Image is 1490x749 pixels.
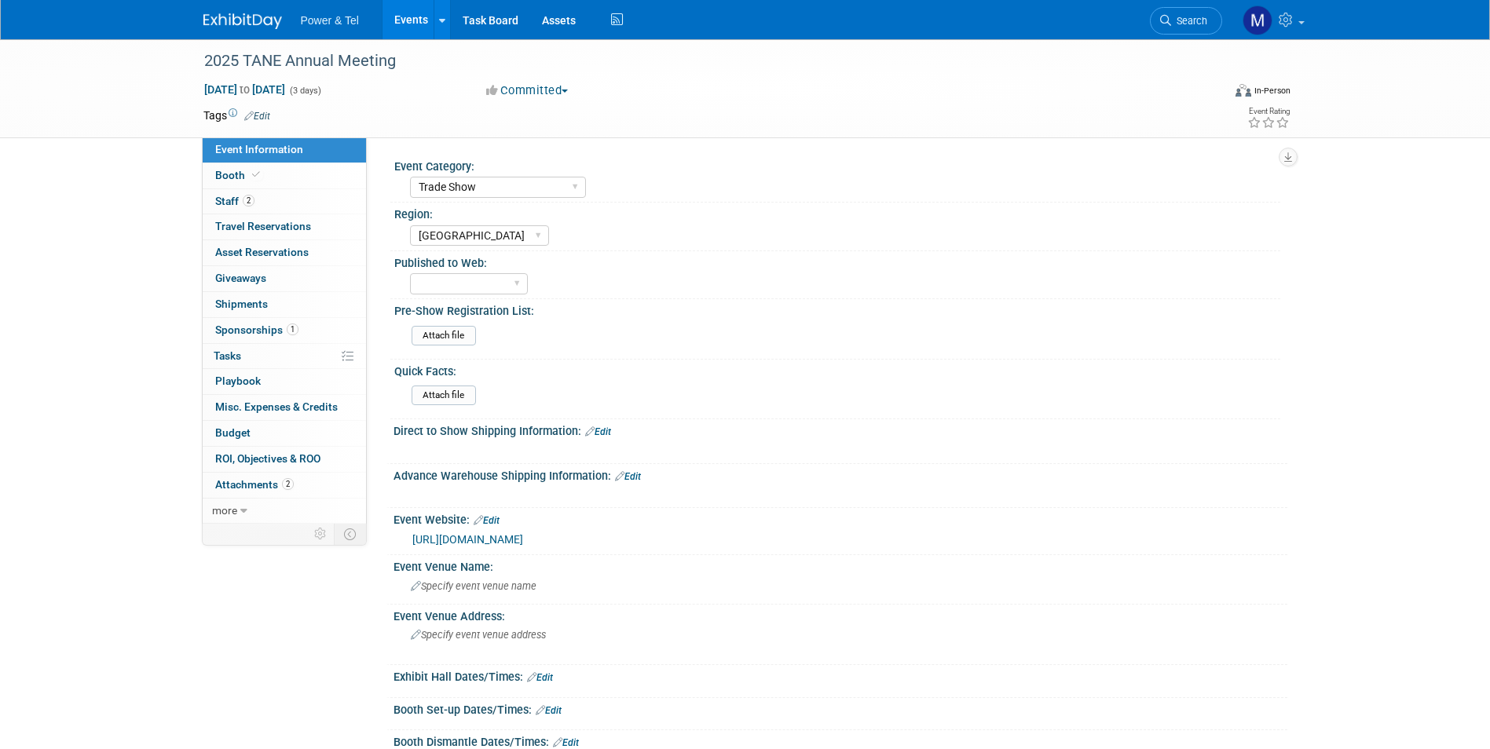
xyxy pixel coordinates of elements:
span: Specify event venue address [411,629,546,641]
i: Booth reservation complete [252,170,260,179]
span: Tasks [214,349,241,362]
span: Staff [215,195,254,207]
span: Specify event venue name [411,580,536,592]
span: Event Information [215,143,303,155]
a: Misc. Expenses & Credits [203,395,366,420]
a: Edit [244,111,270,122]
a: Edit [553,737,579,748]
span: 2 [282,478,294,490]
div: Booth Set-up Dates/Times: [394,698,1287,718]
span: Misc. Expenses & Credits [215,400,338,413]
span: Travel Reservations [215,220,311,232]
div: Pre-Show Registration List: [394,299,1280,319]
a: Asset Reservations [203,240,366,265]
div: Event Category: [394,155,1280,174]
div: Advance Warehouse Shipping Information: [394,464,1287,484]
td: Toggle Event Tabs [334,524,366,544]
span: Attachments [215,478,294,491]
div: Region: [394,203,1280,222]
a: Edit [536,705,562,716]
a: Event Information [203,137,366,163]
span: to [237,83,252,96]
span: Budget [215,426,251,439]
div: Quick Facts: [394,360,1280,379]
div: Direct to Show Shipping Information: [394,419,1287,440]
span: Shipments [215,298,268,310]
span: Giveaways [215,272,266,284]
a: Attachments2 [203,473,366,498]
a: more [203,499,366,524]
a: Giveaways [203,266,366,291]
a: Edit [615,471,641,482]
div: Event Venue Name: [394,555,1287,575]
div: Event Venue Address: [394,605,1287,624]
a: Travel Reservations [203,214,366,239]
div: Published to Web: [394,251,1280,271]
div: Exhibit Hall Dates/Times: [394,665,1287,685]
span: ROI, Objectives & ROO [215,452,320,465]
td: Tags [203,108,270,123]
a: Edit [527,672,553,683]
button: Committed [481,82,574,99]
a: Budget [203,421,366,446]
a: ROI, Objectives & ROO [203,447,366,472]
span: Booth [215,169,263,181]
a: Booth [203,163,366,188]
a: [URL][DOMAIN_NAME] [412,533,523,546]
span: more [212,504,237,517]
img: ExhibitDay [203,13,282,29]
a: Search [1150,7,1222,35]
div: 2025 TANE Annual Meeting [199,47,1199,75]
div: In-Person [1254,85,1290,97]
a: Staff2 [203,189,366,214]
span: Power & Tel [301,14,359,27]
a: Playbook [203,369,366,394]
span: (3 days) [288,86,321,96]
img: Format-Inperson.png [1236,84,1251,97]
a: Sponsorships1 [203,318,366,343]
span: Asset Reservations [215,246,309,258]
td: Personalize Event Tab Strip [307,524,335,544]
span: [DATE] [DATE] [203,82,286,97]
img: Madalyn Bobbitt [1243,5,1272,35]
a: Edit [474,515,500,526]
a: Edit [585,426,611,437]
span: 1 [287,323,298,335]
div: Event Format [1129,82,1291,105]
a: Shipments [203,292,366,317]
span: Playbook [215,374,261,387]
span: 2 [243,195,254,206]
span: Sponsorships [215,323,298,336]
div: Event Website: [394,508,1287,528]
div: Event Rating [1247,108,1290,115]
a: Tasks [203,344,366,369]
span: Search [1171,15,1207,27]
